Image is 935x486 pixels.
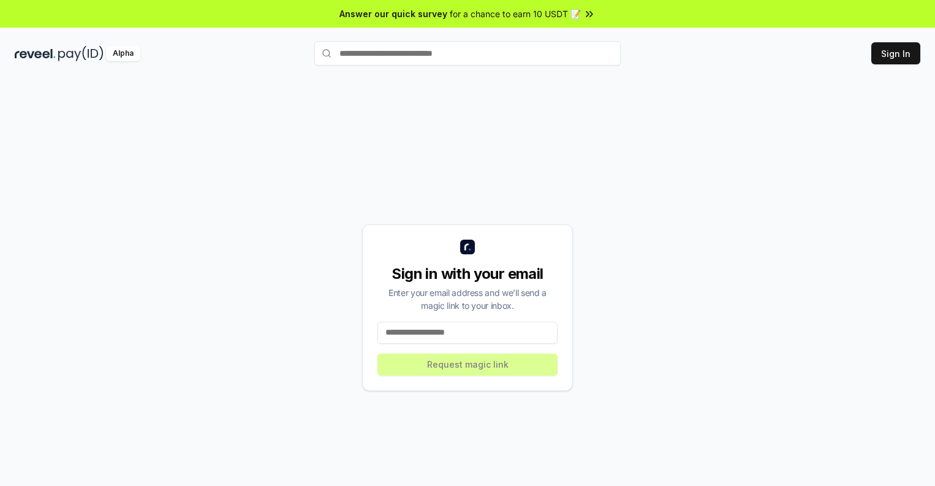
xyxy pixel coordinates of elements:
[377,264,558,284] div: Sign in with your email
[460,240,475,254] img: logo_small
[450,7,581,20] span: for a chance to earn 10 USDT 📝
[106,46,140,61] div: Alpha
[339,7,447,20] span: Answer our quick survey
[58,46,104,61] img: pay_id
[871,42,920,64] button: Sign In
[15,46,56,61] img: reveel_dark
[377,286,558,312] div: Enter your email address and we’ll send a magic link to your inbox.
